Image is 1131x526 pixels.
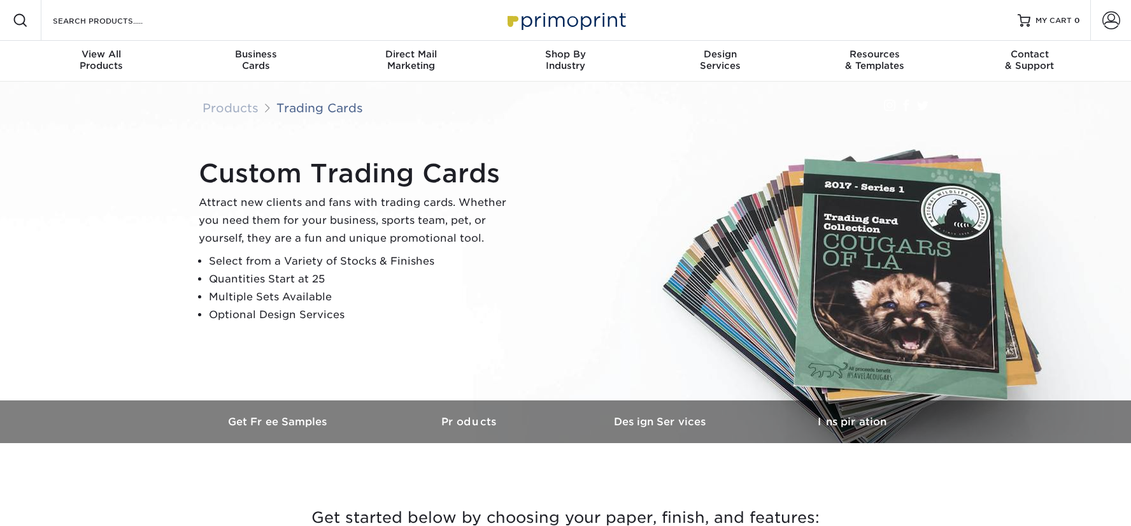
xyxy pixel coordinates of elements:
span: 0 [1074,16,1080,25]
div: & Support [952,48,1107,71]
span: View All [24,48,179,60]
img: Primoprint [502,6,629,34]
a: BusinessCards [179,41,334,82]
a: Inspiration [757,400,948,443]
span: Business [179,48,334,60]
div: & Templates [797,48,952,71]
a: Design Services [565,400,757,443]
a: Get Free Samples [183,400,374,443]
input: SEARCH PRODUCTS..... [52,13,176,28]
li: Quantities Start at 25 [209,270,517,288]
p: Attract new clients and fans with trading cards. Whether you need them for your business, sports ... [199,194,517,247]
span: Design [643,48,797,60]
li: Optional Design Services [209,306,517,324]
a: Contact& Support [952,41,1107,82]
a: Direct MailMarketing [334,41,488,82]
li: Select from a Variety of Stocks & Finishes [209,252,517,270]
li: Multiple Sets Available [209,288,517,306]
div: Products [24,48,179,71]
a: Trading Cards [276,101,363,115]
div: Cards [179,48,334,71]
a: Products [374,400,565,443]
span: MY CART [1035,15,1072,26]
div: Marketing [334,48,488,71]
span: Shop By [488,48,643,60]
span: Contact [952,48,1107,60]
div: Industry [488,48,643,71]
div: Services [643,48,797,71]
h1: Custom Trading Cards [199,158,517,189]
a: Products [203,101,259,115]
h3: Design Services [565,416,757,428]
h3: Inspiration [757,416,948,428]
h3: Products [374,416,565,428]
a: Resources& Templates [797,41,952,82]
a: DesignServices [643,41,797,82]
a: View AllProducts [24,41,179,82]
span: Resources [797,48,952,60]
h3: Get Free Samples [183,416,374,428]
a: Shop ByIndustry [488,41,643,82]
span: Direct Mail [334,48,488,60]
